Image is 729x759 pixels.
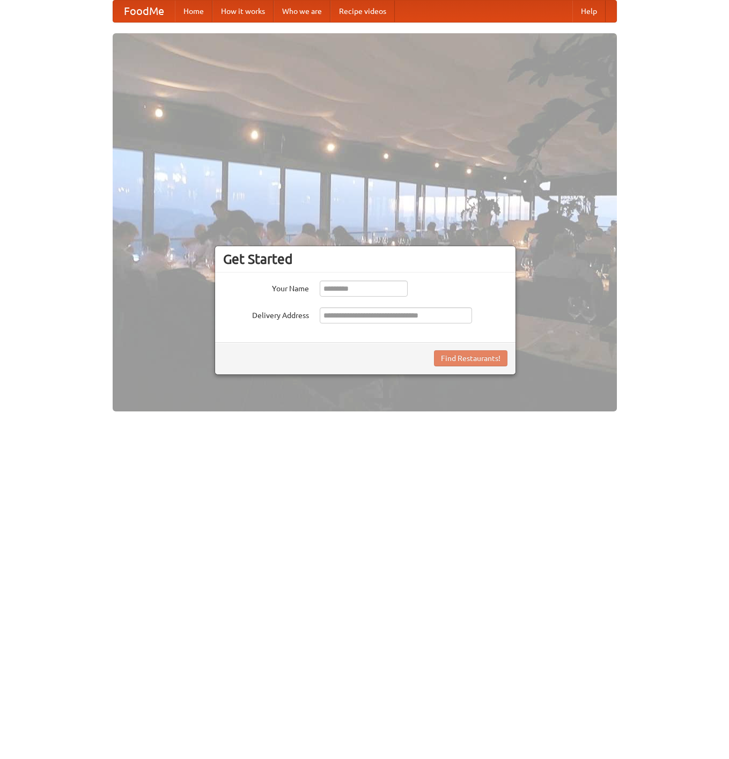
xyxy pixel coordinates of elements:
[223,281,309,294] label: Your Name
[223,307,309,321] label: Delivery Address
[274,1,330,22] a: Who we are
[175,1,212,22] a: Home
[113,1,175,22] a: FoodMe
[330,1,395,22] a: Recipe videos
[434,350,507,366] button: Find Restaurants!
[572,1,606,22] a: Help
[223,251,507,267] h3: Get Started
[212,1,274,22] a: How it works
